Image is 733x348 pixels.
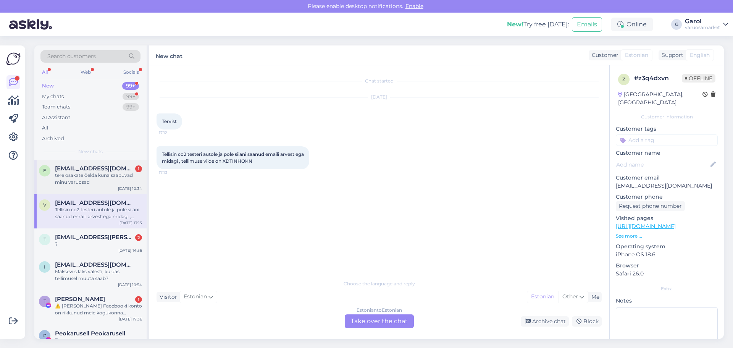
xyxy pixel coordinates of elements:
[55,296,105,303] span: Thabiso Tsubele
[162,151,305,164] span: Tellisin co2 testeri autole ja pole siiani saanud emaili arvest ega midagi , tellimuse viide on X...
[157,280,602,287] div: Choose the language and reply
[685,18,728,31] a: Garolvaruosamarket
[40,67,49,77] div: All
[157,94,602,100] div: [DATE]
[43,333,47,338] span: P
[622,76,625,82] span: z
[671,19,682,30] div: G
[572,17,602,32] button: Emails
[42,135,64,142] div: Archived
[184,293,207,301] span: Estonian
[162,118,177,124] span: Tervist
[572,316,602,327] div: Block
[123,103,139,111] div: 99+
[135,234,142,241] div: 2
[616,193,718,201] p: Customer phone
[685,24,720,31] div: varuosamarket
[44,236,46,242] span: t
[611,18,653,31] div: Online
[119,316,142,322] div: [DATE] 17:36
[55,241,142,248] div: ?
[682,74,715,83] span: Offline
[616,160,709,169] input: Add name
[78,148,103,155] span: New chats
[135,296,142,303] div: 1
[157,78,602,84] div: Chat started
[55,206,142,220] div: Tellisin co2 testeri autole ja pole siiani saanud emaili arvest ega midagi , tellimuse viide on X...
[44,264,45,270] span: i
[55,330,125,337] span: Peokarusell Peokarusell
[55,261,134,268] span: info.stuudioauto@gmail.com
[616,134,718,146] input: Add a tag
[122,67,140,77] div: Socials
[616,223,676,230] a: [URL][DOMAIN_NAME]
[122,82,139,90] div: 99+
[43,168,46,173] span: e
[616,182,718,190] p: [EMAIL_ADDRESS][DOMAIN_NAME]
[616,201,685,211] div: Request phone number
[618,91,702,107] div: [GEOGRAPHIC_DATA], [GEOGRAPHIC_DATA]
[690,51,710,59] span: English
[135,165,142,172] div: 1
[588,293,599,301] div: Me
[357,307,402,314] div: Estonian to Estonian
[616,125,718,133] p: Customer tags
[55,165,134,172] span: elmar.liivat79@gmail.com
[616,149,718,157] p: Customer name
[589,51,618,59] div: Customer
[634,74,682,83] div: # z3q4dxvn
[616,243,718,251] p: Operating system
[616,262,718,270] p: Browser
[55,199,134,206] span: vennusaar@gmail.com
[6,52,21,66] img: Askly Logo
[118,186,142,191] div: [DATE] 10:34
[55,337,142,344] div: Tere
[507,20,569,29] div: Try free [DATE]:
[625,51,648,59] span: Estonian
[47,52,96,60] span: Search customers
[44,298,46,304] span: T
[156,50,182,60] label: New chat
[159,170,187,175] span: 17:13
[55,172,142,186] div: tere osakate öelda kuna saabuvad minu varuosad
[616,285,718,292] div: Extra
[42,103,70,111] div: Team chats
[55,234,134,241] span: tuovijuk@palkki.oulu.fi
[616,113,718,120] div: Customer information
[403,3,426,10] span: Enable
[616,174,718,182] p: Customer email
[42,82,54,90] div: New
[616,251,718,259] p: iPhone OS 18.6
[79,67,92,77] div: Web
[55,303,142,316] div: ⚠️ [PERSON_NAME] Facebooki konto on rikkunud meie kogukonna standardeid. Meie süsteem on saanud p...
[42,93,64,100] div: My chats
[685,18,720,24] div: Garol
[659,51,683,59] div: Support
[42,114,70,121] div: AI Assistant
[119,220,142,226] div: [DATE] 17:13
[159,130,187,136] span: 17:12
[55,268,142,282] div: Makseviis läks valesti, kuidas tellimusel muuta saab?
[345,314,414,328] div: Take over the chat
[521,316,569,327] div: Archive chat
[118,248,142,253] div: [DATE] 14:56
[616,297,718,305] p: Notes
[507,21,523,28] b: New!
[43,202,46,208] span: v
[616,233,718,240] p: See more ...
[118,282,142,288] div: [DATE] 10:54
[42,124,48,132] div: All
[562,293,578,300] span: Other
[527,291,558,303] div: Estonian
[123,93,139,100] div: 99+
[616,214,718,222] p: Visited pages
[616,270,718,278] p: Safari 26.0
[157,293,177,301] div: Visitor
